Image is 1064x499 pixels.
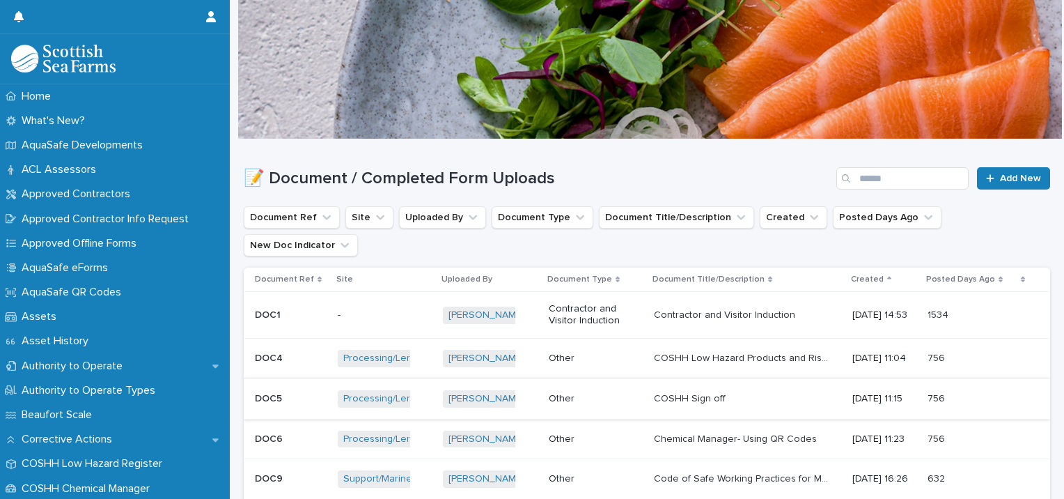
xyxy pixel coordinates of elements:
h1: 📝 Document / Completed Form Uploads [244,169,831,189]
p: [DATE] 11:04 [852,353,916,364]
a: [PERSON_NAME] [448,433,524,445]
a: Support/Marine H&S Only [343,473,458,485]
p: Other [549,393,636,405]
tr: DOC5DOC5 Processing/Lerwick Factory (Gremista) [PERSON_NAME] OtherCOSHH Sign offCOSHH Sign off [D... [244,378,1050,419]
p: Asset History [16,335,100,348]
p: Chemical Manager- Using QR Codes [654,431,820,445]
p: COSHH Sign off [654,390,728,405]
a: Add New [977,167,1050,190]
a: [PERSON_NAME] [448,393,524,405]
p: 756 [928,350,948,364]
a: Processing/Lerwick Factory (Gremista) [343,433,513,445]
button: Posted Days Ago [833,206,941,229]
p: [DATE] 14:53 [852,309,916,321]
button: Document Ref [244,206,340,229]
p: COSHH Low Hazard Products and Risk Assessment [654,350,831,364]
p: Other [549,433,636,445]
a: Processing/Lerwick Factory (Gremista) [343,353,513,364]
p: 756 [928,390,948,405]
p: DOC5 [255,390,285,405]
p: Authority to Operate Types [16,384,166,397]
button: Created [760,206,827,229]
p: DOC9 [255,470,285,485]
p: Approved Offline Forms [16,237,148,250]
p: COSHH Low Hazard Register [16,457,173,470]
tr: DOC6DOC6 Processing/Lerwick Factory (Gremista) [PERSON_NAME] OtherChemical Manager- Using QR Code... [244,419,1050,459]
button: Uploaded By [399,206,486,229]
a: Processing/Lerwick Factory (Gremista) [343,393,513,405]
p: COSHH Chemical Manager [16,482,161,496]
p: 1534 [928,307,951,321]
button: Document Type [492,206,593,229]
p: Contractor and Visitor Induction [549,303,636,327]
p: Uploaded By [441,272,492,287]
p: Authority to Operate [16,360,134,373]
p: DOC1 [255,307,283,321]
p: Created [851,272,884,287]
p: Posted Days Ago [926,272,995,287]
button: Site [345,206,393,229]
button: New Doc Indicator [244,234,358,256]
p: Other [549,473,636,485]
p: Corrective Actions [16,433,123,446]
img: bPIBxiqnSb2ggTQWdOVV [11,45,116,72]
p: Code of Safe Working Practices for Merchant Seafarers (COSWP) [654,470,831,485]
p: Assets [16,310,68,323]
p: [DATE] 11:15 [852,393,916,405]
p: 756 [928,431,948,445]
p: AquaSafe Developments [16,139,154,152]
p: AquaSafe eForms [16,261,119,275]
p: [DATE] 16:26 [852,473,916,485]
p: Site [336,272,353,287]
p: AquaSafe QR Codes [16,286,132,299]
p: What's New? [16,114,96,128]
p: Home [16,90,62,103]
p: Document Ref [255,272,314,287]
a: [PERSON_NAME] [448,353,524,364]
p: Beaufort Scale [16,408,103,422]
p: Document Title/Description [652,272,765,287]
p: DOC4 [255,350,285,364]
a: [PERSON_NAME] [448,309,524,321]
p: [DATE] 11:23 [852,433,916,445]
span: Add New [1000,174,1041,183]
p: Approved Contractors [16,187,141,201]
a: [PERSON_NAME] [448,473,524,485]
p: Approved Contractor Info Request [16,213,200,226]
p: - [338,309,425,321]
input: Search [836,167,969,190]
tr: DOC1DOC1 -[PERSON_NAME] Contractor and Visitor InductionContractor and Visitor InductionContracto... [244,292,1050,339]
p: Other [549,353,636,364]
p: Document Type [547,272,612,287]
p: DOC6 [255,431,285,445]
p: ACL Assessors [16,163,107,176]
p: Contractor and Visitor Induction [654,307,798,321]
tr: DOC4DOC4 Processing/Lerwick Factory (Gremista) [PERSON_NAME] OtherCOSHH Low Hazard Products and R... [244,338,1050,378]
p: 632 [928,470,948,485]
button: Document Title/Description [599,206,754,229]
